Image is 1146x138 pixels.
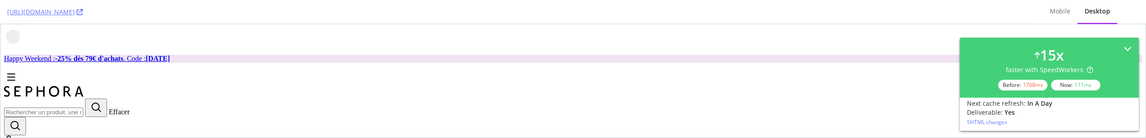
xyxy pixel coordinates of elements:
a: [URL][DOMAIN_NAME] [7,8,83,17]
div: 5 HTML changes [967,118,1007,126]
div: Mobile [1050,7,1070,16]
div: in a day [1027,99,1052,108]
div: Next cache refresh: [967,99,1026,108]
div: Deliverable: [967,108,1003,117]
div: 111 ms [1074,81,1091,89]
button: 5HTML changes [967,117,1007,128]
input: Rechercher un produit, une marque…... [4,83,83,93]
strong: -25% dès 79€ d'achats [55,30,123,38]
div: 1768 ms [1023,81,1043,89]
div: 15 x [1040,45,1064,65]
span: Effacer [108,84,129,91]
p: Happy Weekend : . Code : [4,30,1142,39]
div: Desktop [1085,7,1110,16]
div: Yes [1005,108,1015,117]
div: Before: [998,80,1048,91]
div: faster with SpeedWorkers [1006,65,1093,74]
a: Happy Weekend :-25% dès 79€ d'achats. Code :[DATE] [4,30,1142,39]
div: Now: [1051,80,1100,91]
strong: [DATE] [145,30,170,38]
